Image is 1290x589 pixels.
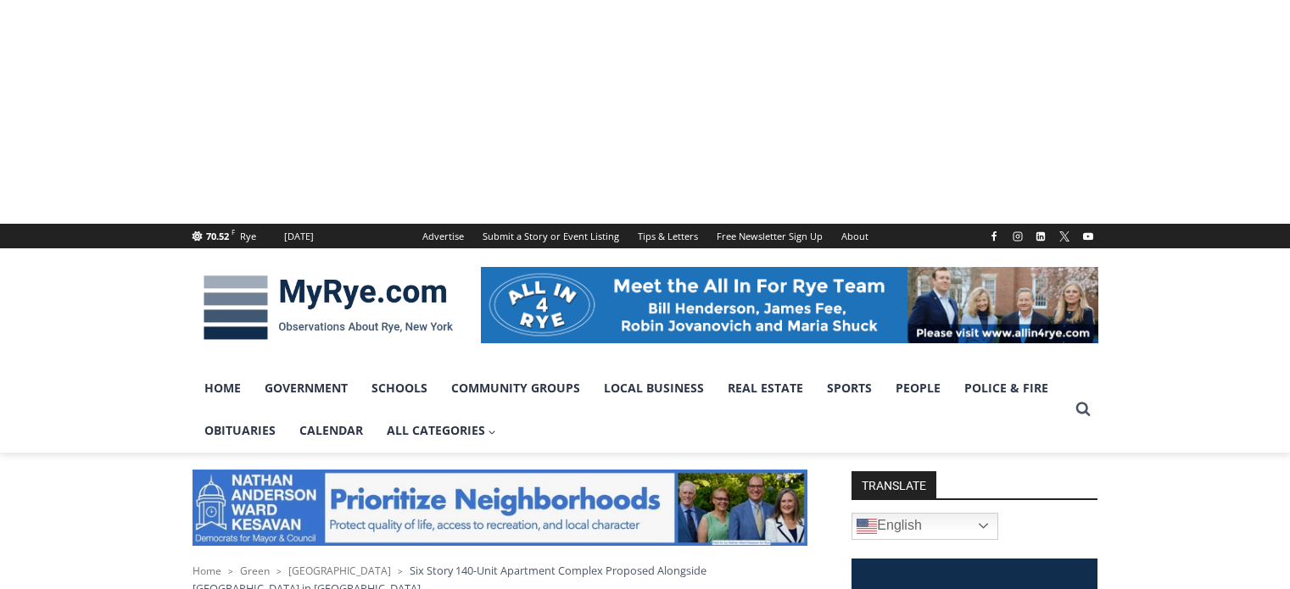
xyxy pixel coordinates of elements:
[815,367,884,409] a: Sports
[852,513,998,540] a: English
[1078,226,1098,247] a: YouTube
[253,367,360,409] a: Government
[857,516,877,536] img: en
[240,564,270,578] a: Green
[387,421,497,440] span: All Categories
[206,230,229,242] span: 70.52
[716,367,815,409] a: Real Estate
[592,367,716,409] a: Local Business
[193,367,253,409] a: Home
[284,229,314,244] div: [DATE]
[884,367,952,409] a: People
[628,224,707,248] a: Tips & Letters
[473,224,628,248] a: Submit a Story or Event Listing
[276,565,282,577] span: >
[852,471,936,498] strong: TRANSLATE
[1054,226,1075,247] a: X
[439,367,592,409] a: Community Groups
[413,224,473,248] a: Advertise
[413,224,878,248] nav: Secondary Navigation
[232,227,235,236] span: F
[1068,394,1098,425] button: View Search Form
[1008,226,1028,247] a: Instagram
[375,409,509,452] a: All Categories
[832,224,878,248] a: About
[952,367,1060,409] a: Police & Fire
[481,267,1098,343] img: All in for Rye
[193,367,1068,453] nav: Primary Navigation
[398,565,403,577] span: >
[240,229,256,244] div: Rye
[984,226,1004,247] a: Facebook
[193,409,288,452] a: Obituaries
[360,367,439,409] a: Schools
[1030,226,1051,247] a: Linkedin
[193,564,221,578] a: Home
[707,224,832,248] a: Free Newsletter Sign Up
[288,409,375,452] a: Calendar
[288,564,391,578] a: [GEOGRAPHIC_DATA]
[193,264,464,352] img: MyRye.com
[228,565,233,577] span: >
